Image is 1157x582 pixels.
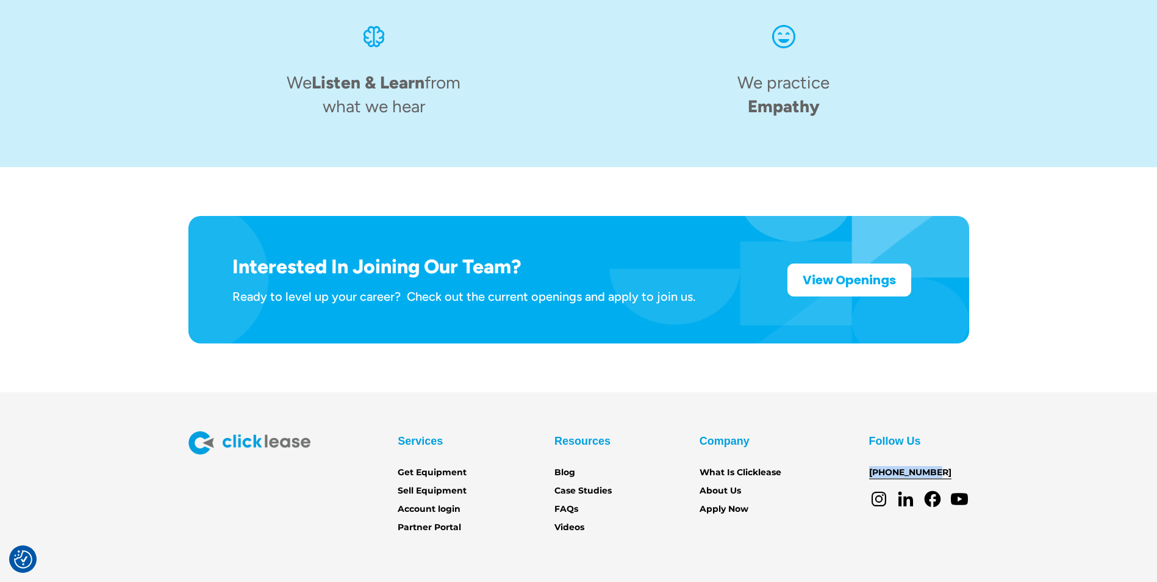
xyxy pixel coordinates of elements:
[312,72,424,93] span: Listen & Learn
[14,550,32,569] button: Consent Preferences
[803,271,896,289] strong: View Openings
[554,466,575,480] a: Blog
[700,466,781,480] a: What Is Clicklease
[869,431,921,451] div: Follow Us
[737,71,829,118] h4: We practice
[869,466,951,480] a: [PHONE_NUMBER]
[787,264,911,296] a: View Openings
[398,466,467,480] a: Get Equipment
[398,431,443,451] div: Services
[359,22,389,51] img: An icon of a brain
[283,71,465,118] h4: We from what we hear
[554,431,611,451] div: Resources
[554,503,578,516] a: FAQs
[398,503,460,516] a: Account login
[700,484,741,498] a: About Us
[748,96,820,117] span: Empathy
[700,431,750,451] div: Company
[554,484,612,498] a: Case Studies
[232,289,695,304] div: Ready to level up your career? Check out the current openings and apply to join us.
[769,22,798,51] img: Smiling face icon
[398,484,467,498] a: Sell Equipment
[232,255,695,278] h1: Interested In Joining Our Team?
[700,503,748,516] a: Apply Now
[14,550,32,569] img: Revisit consent button
[398,521,461,534] a: Partner Portal
[554,521,584,534] a: Videos
[188,431,310,454] img: Clicklease logo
